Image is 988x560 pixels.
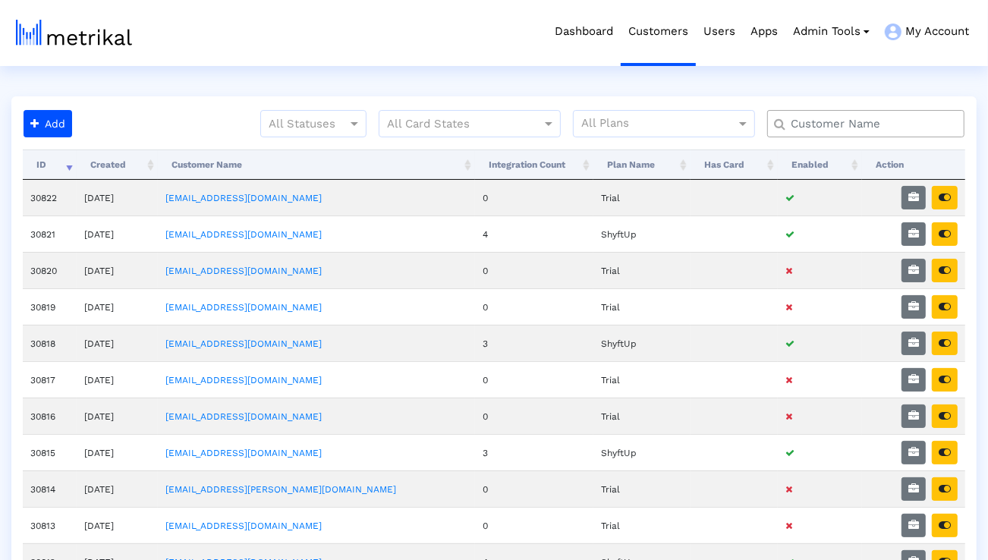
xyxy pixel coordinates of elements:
td: 0 [475,252,593,288]
td: 30821 [23,216,77,252]
a: [EMAIL_ADDRESS][DOMAIN_NAME] [165,229,322,240]
a: [EMAIL_ADDRESS][DOMAIN_NAME] [165,302,322,313]
input: All Plans [581,115,738,134]
td: 30822 [23,180,77,216]
td: 0 [475,398,593,434]
td: 30814 [23,470,77,507]
td: 3 [475,434,593,470]
th: Action [862,149,965,180]
td: [DATE] [77,216,158,252]
img: metrical-logo-light.png [16,20,132,46]
td: [DATE] [77,288,158,325]
td: [DATE] [77,180,158,216]
th: Customer Name: activate to sort column ascending [158,149,475,180]
a: [EMAIL_ADDRESS][DOMAIN_NAME] [165,338,322,349]
td: 0 [475,361,593,398]
input: Customer Name [780,116,958,132]
td: 30820 [23,252,77,288]
th: Enabled: activate to sort column ascending [778,149,862,180]
td: Trial [593,361,691,398]
td: 0 [475,470,593,507]
td: 3 [475,325,593,361]
a: [EMAIL_ADDRESS][DOMAIN_NAME] [165,448,322,458]
td: [DATE] [77,434,158,470]
td: ShyftUp [593,325,691,361]
td: [DATE] [77,398,158,434]
td: [DATE] [77,252,158,288]
td: 30818 [23,325,77,361]
th: Plan Name: activate to sort column ascending [593,149,691,180]
a: [EMAIL_ADDRESS][DOMAIN_NAME] [165,193,322,203]
button: Add [24,110,72,137]
th: Integration Count: activate to sort column ascending [475,149,593,180]
th: Created: activate to sort column ascending [77,149,158,180]
td: 30813 [23,507,77,543]
a: [EMAIL_ADDRESS][DOMAIN_NAME] [165,411,322,422]
td: [DATE] [77,470,158,507]
td: 30819 [23,288,77,325]
td: Trial [593,252,691,288]
a: [EMAIL_ADDRESS][PERSON_NAME][DOMAIN_NAME] [165,484,396,495]
td: Trial [593,180,691,216]
td: [DATE] [77,325,158,361]
td: Trial [593,507,691,543]
td: 30816 [23,398,77,434]
td: ShyftUp [593,434,691,470]
a: [EMAIL_ADDRESS][DOMAIN_NAME] [165,521,322,531]
input: All Card States [387,115,525,134]
td: 30817 [23,361,77,398]
td: 0 [475,180,593,216]
th: Has Card: activate to sort column ascending [691,149,778,180]
a: [EMAIL_ADDRESS][DOMAIN_NAME] [165,266,322,276]
td: 0 [475,288,593,325]
td: Trial [593,288,691,325]
td: [DATE] [77,361,158,398]
td: [DATE] [77,507,158,543]
a: [EMAIL_ADDRESS][DOMAIN_NAME] [165,375,322,385]
td: 30815 [23,434,77,470]
td: Trial [593,470,691,507]
td: 4 [475,216,593,252]
th: ID: activate to sort column ascending [23,149,77,180]
td: 0 [475,507,593,543]
td: Trial [593,398,691,434]
td: ShyftUp [593,216,691,252]
img: my-account-menu-icon.png [885,24,901,40]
